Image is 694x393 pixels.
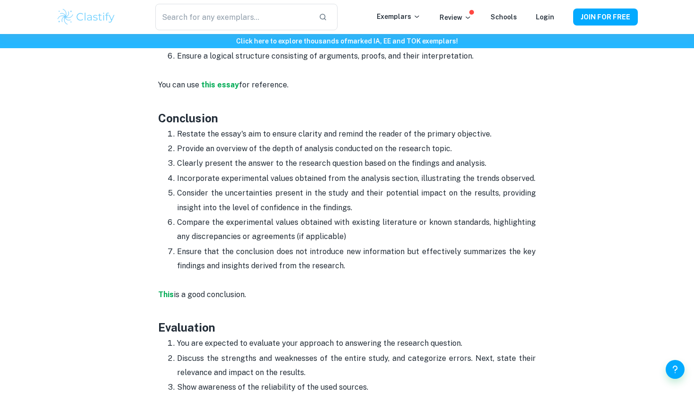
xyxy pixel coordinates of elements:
h6: Click here to explore thousands of marked IA, EE and TOK exemplars ! [2,36,692,46]
p: Clearly present the answer to the research question based on the findings and analysis. [177,156,536,171]
p: You can use for reference. [158,64,536,93]
strong: Conclusion [158,111,218,125]
a: This [158,290,174,299]
button: JOIN FOR FREE [573,9,638,26]
input: Search for any exemplars... [155,4,311,30]
a: this essay [201,80,239,89]
p: Exemplars [377,11,421,22]
a: Login [536,13,554,21]
a: Schools [491,13,517,21]
h3: Evaluation [158,302,536,336]
button: Help and Feedback [666,360,685,379]
p: Discuss the strengths and weaknesses of the entire study, and categorize errors. Next, state thei... [177,351,536,380]
p: Ensure that the conclusion does not introduce new information but effectively summarizes the key ... [177,245,536,273]
img: Clastify logo [56,8,116,26]
p: Review [440,12,472,23]
p: Incorporate experimental values obtained from the analysis section, illustrating the trends obser... [177,171,536,186]
p: Ensure a logical structure consisting of arguments, proofs, and their interpretation. [177,49,536,63]
p: is a good conclusion. [158,273,536,302]
p: Restate the essay's aim to ensure clarity and remind the reader of the primary objective. [177,127,536,141]
p: Consider the uncertainties present in the study and their potential impact on the results, provid... [177,186,536,215]
p: You are expected to evaluate your approach to answering the research question. [177,336,536,350]
p: Provide an overview of the depth of analysis conducted on the research topic. [177,142,536,156]
p: Compare the experimental values obtained with existing literature or known standards, highlightin... [177,215,536,244]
